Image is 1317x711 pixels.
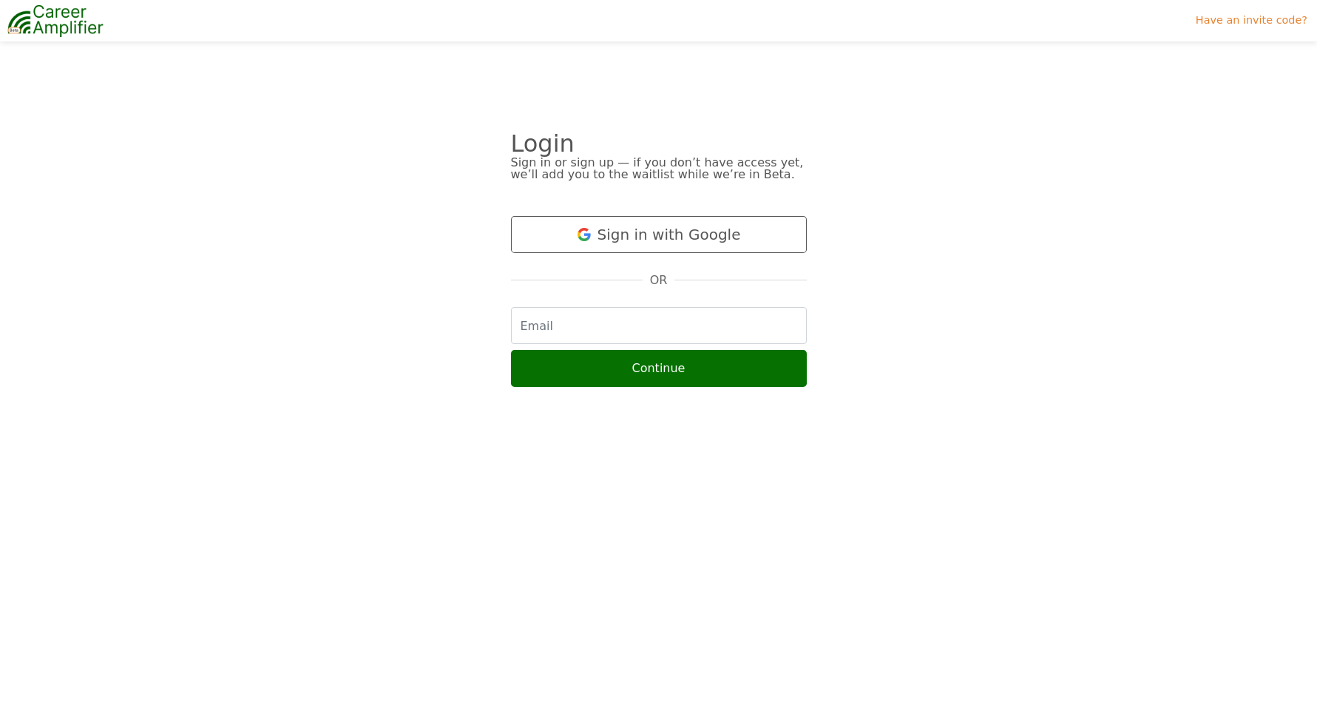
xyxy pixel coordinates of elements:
img: career-amplifier-logo.png [7,2,104,39]
div: Login [511,138,807,149]
input: Email [511,307,807,344]
img: Google logo [577,227,592,242]
button: Continue [511,350,807,387]
a: Have an invite code? [1190,7,1313,35]
button: Sign in with Google [511,216,807,253]
div: Sign in or sign up — if you don’t have access yet, we’ll add you to the waitlist while we’re in B... [511,157,807,181]
span: OR [650,272,668,289]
